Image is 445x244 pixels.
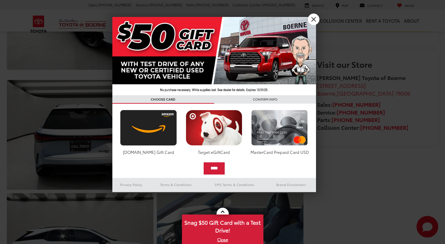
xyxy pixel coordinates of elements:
[118,149,179,155] div: [DOMAIN_NAME] Gift Card
[266,181,316,189] a: Brand Disclaimers
[112,17,316,95] img: 42635_top_851395.jpg
[118,110,179,146] img: amazoncard.png
[249,149,310,155] div: MasterCard Prepaid Card USD
[183,215,263,236] span: Snag $50 Gift Card with a Test Drive!
[112,95,214,104] h3: CHOOSE CARD
[112,181,150,189] a: Privacy Policy
[184,110,244,146] img: targetcard.png
[184,149,244,155] div: Target eGiftCard
[202,181,266,189] a: SMS Terms & Conditions
[214,95,316,104] h3: CONFIRM INFO
[150,181,202,189] a: Terms & Conditions
[249,110,310,146] img: mastercard.png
